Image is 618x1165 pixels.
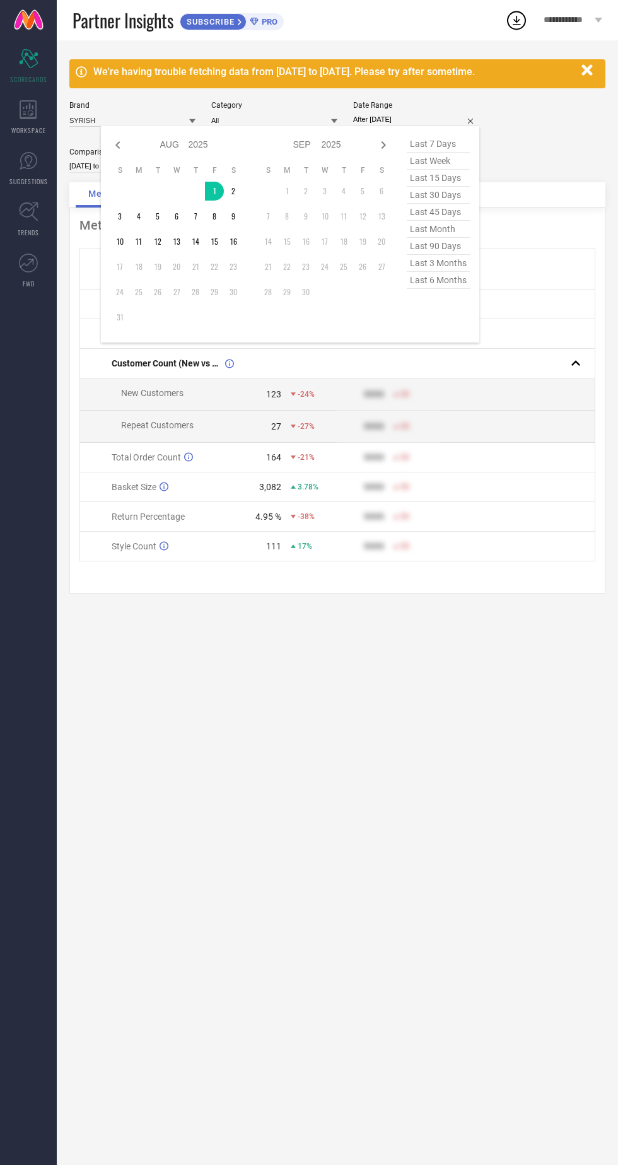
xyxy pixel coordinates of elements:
div: 9999 [364,421,384,431]
div: 9999 [364,482,384,492]
td: Tue Aug 19 2025 [148,257,167,276]
div: 123 [266,389,281,399]
span: Return Percentage [112,512,185,522]
th: Monday [277,165,296,175]
span: WORKSPACE [11,126,46,135]
td: Tue Sep 02 2025 [296,182,315,201]
div: 27 [271,421,281,431]
td: Mon Sep 29 2025 [277,283,296,301]
th: Tuesday [148,165,167,175]
span: last week [407,153,470,170]
span: Style Count [112,541,156,551]
span: Metrics [88,189,123,199]
span: 17% [298,542,312,551]
td: Sun Sep 07 2025 [259,207,277,226]
span: last 7 days [407,136,470,153]
td: Mon Aug 04 2025 [129,207,148,226]
span: last 3 months [407,255,470,272]
td: Mon Sep 01 2025 [277,182,296,201]
td: Sun Aug 10 2025 [110,232,129,251]
th: Friday [353,165,372,175]
td: Tue Sep 09 2025 [296,207,315,226]
th: Thursday [334,165,353,175]
td: Fri Sep 12 2025 [353,207,372,226]
td: Sun Aug 24 2025 [110,283,129,301]
th: Thursday [186,165,205,175]
td: Sat Sep 27 2025 [372,257,391,276]
th: Monday [129,165,148,175]
td: Tue Aug 12 2025 [148,232,167,251]
span: 50 [400,542,409,551]
td: Wed Aug 27 2025 [167,283,186,301]
td: Tue Sep 16 2025 [296,232,315,251]
input: Select comparison period [69,160,195,173]
span: 50 [400,512,409,521]
th: Friday [205,165,224,175]
td: Fri Aug 22 2025 [205,257,224,276]
td: Sat Sep 20 2025 [372,232,391,251]
span: -27% [298,422,315,431]
td: Thu Aug 28 2025 [186,283,205,301]
td: Sun Sep 14 2025 [259,232,277,251]
td: Wed Sep 24 2025 [315,257,334,276]
td: Thu Aug 21 2025 [186,257,205,276]
td: Mon Aug 25 2025 [129,283,148,301]
span: last 90 days [407,238,470,255]
span: 50 [400,453,409,462]
td: Fri Sep 19 2025 [353,232,372,251]
td: Sat Aug 23 2025 [224,257,243,276]
span: last 15 days [407,170,470,187]
div: Open download list [505,9,528,32]
div: Next month [376,138,391,153]
div: 9999 [364,389,384,399]
span: Basket Size [112,482,156,492]
input: Select date range [353,113,479,126]
td: Mon Aug 11 2025 [129,232,148,251]
span: Repeat Customers [121,420,194,430]
span: SCORECARDS [10,74,47,84]
span: -24% [298,390,315,399]
th: Saturday [372,165,391,175]
span: -21% [298,453,315,462]
td: Wed Aug 13 2025 [167,232,186,251]
td: Tue Aug 26 2025 [148,283,167,301]
th: Saturday [224,165,243,175]
td: Sun Aug 17 2025 [110,257,129,276]
td: Thu Sep 11 2025 [334,207,353,226]
td: Fri Aug 29 2025 [205,283,224,301]
td: Thu Aug 14 2025 [186,232,205,251]
span: 50 [400,390,409,399]
td: Thu Sep 04 2025 [334,182,353,201]
span: TRENDS [18,228,39,237]
td: Sun Sep 21 2025 [259,257,277,276]
td: Mon Sep 22 2025 [277,257,296,276]
td: Sat Sep 06 2025 [372,182,391,201]
div: 3,082 [259,482,281,492]
a: SUBSCRIBEPRO [180,10,284,30]
td: Sun Sep 28 2025 [259,283,277,301]
span: 50 [400,422,409,431]
td: Sat Sep 13 2025 [372,207,391,226]
div: Category [211,101,337,110]
div: 9999 [364,452,384,462]
td: Tue Sep 23 2025 [296,257,315,276]
span: last month [407,221,470,238]
td: Sat Aug 02 2025 [224,182,243,201]
span: last 45 days [407,204,470,221]
td: Tue Aug 05 2025 [148,207,167,226]
td: Sat Aug 16 2025 [224,232,243,251]
td: Thu Sep 25 2025 [334,257,353,276]
div: Previous month [110,138,125,153]
td: Mon Sep 15 2025 [277,232,296,251]
th: Tuesday [296,165,315,175]
td: Fri Sep 05 2025 [353,182,372,201]
td: Wed Sep 17 2025 [315,232,334,251]
td: Thu Sep 18 2025 [334,232,353,251]
span: Customer Count (New vs Repeat) [112,358,222,368]
td: Sun Aug 31 2025 [110,308,129,327]
td: Sat Aug 30 2025 [224,283,243,301]
td: Wed Sep 03 2025 [315,182,334,201]
td: Mon Aug 18 2025 [129,257,148,276]
td: Fri Sep 26 2025 [353,257,372,276]
span: Partner Insights [73,8,173,33]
